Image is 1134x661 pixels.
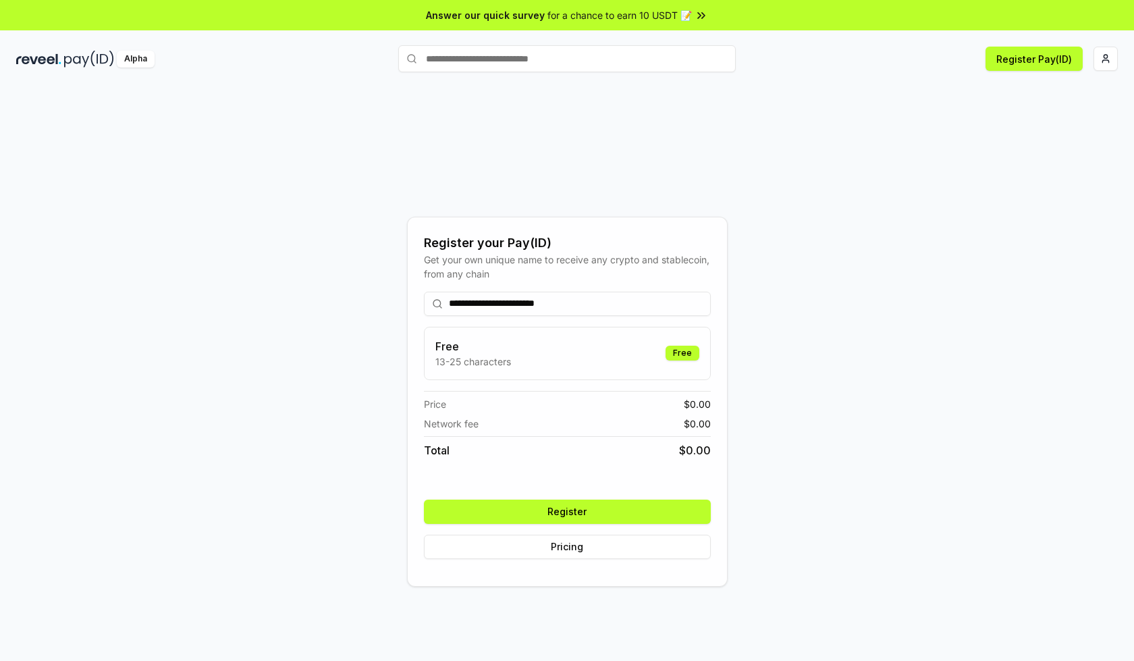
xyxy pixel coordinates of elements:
span: $ 0.00 [684,397,711,411]
button: Pricing [424,535,711,559]
div: Free [666,346,699,361]
div: Get your own unique name to receive any crypto and stablecoin, from any chain [424,253,711,281]
span: Total [424,442,450,458]
span: for a chance to earn 10 USDT 📝 [547,8,692,22]
div: Alpha [117,51,155,68]
h3: Free [435,338,511,354]
span: Price [424,397,446,411]
img: reveel_dark [16,51,61,68]
div: Register your Pay(ID) [424,234,711,253]
button: Register Pay(ID) [986,47,1083,71]
p: 13-25 characters [435,354,511,369]
span: Network fee [424,417,479,431]
span: $ 0.00 [684,417,711,431]
button: Register [424,500,711,524]
span: $ 0.00 [679,442,711,458]
span: Answer our quick survey [426,8,545,22]
img: pay_id [64,51,114,68]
